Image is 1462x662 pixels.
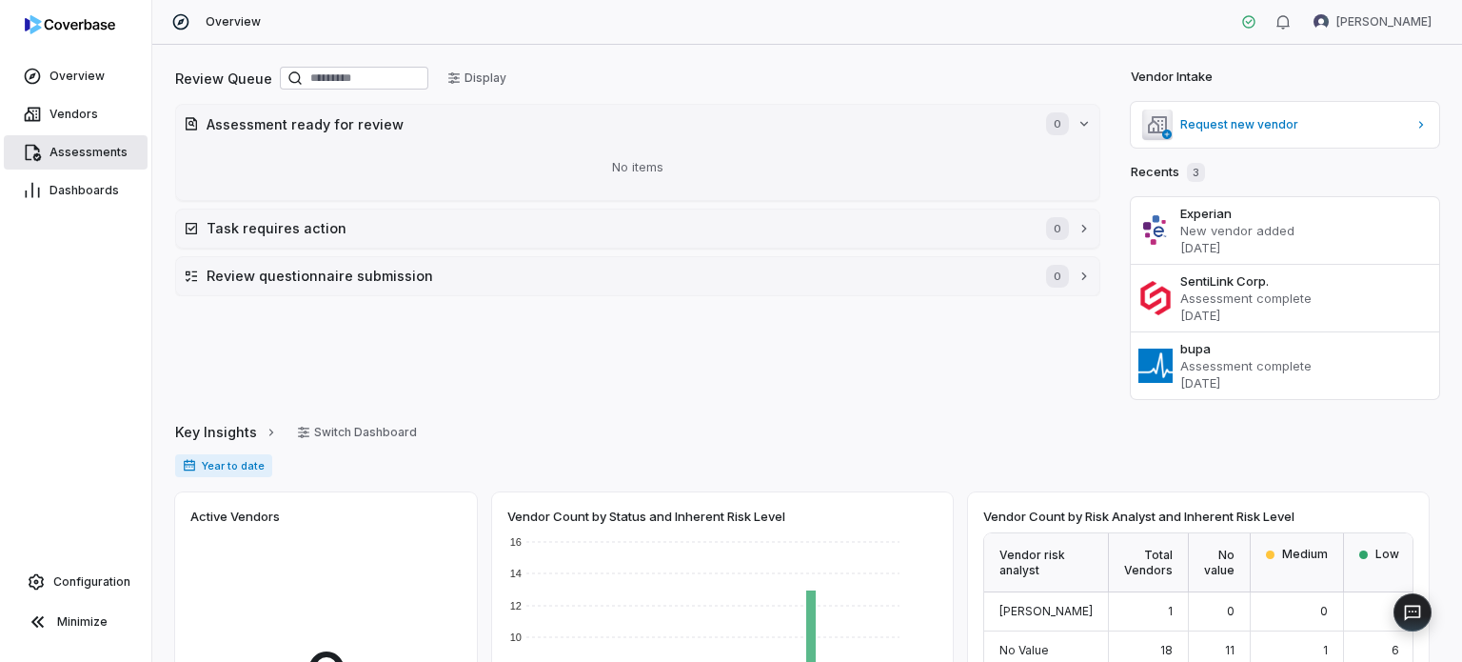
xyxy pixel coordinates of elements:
[175,454,272,477] span: Year to date
[176,210,1099,248] button: Task requires action0
[510,600,522,612] text: 12
[8,603,144,641] button: Minimize
[983,508,1294,525] span: Vendor Count by Risk Analyst and Inherent Risk Level
[4,173,148,208] a: Dashboards
[176,105,1099,143] button: Assessment ready for review0
[984,533,1109,592] div: Vendor risk analyst
[8,565,144,599] a: Configuration
[25,15,115,34] img: logo-D7KZi-bG.svg
[1225,643,1235,657] span: 11
[1131,68,1213,87] h2: Vendor Intake
[4,135,148,170] a: Assessments
[53,574,130,590] span: Configuration
[169,412,284,452] button: Key Insights
[1320,604,1328,618] span: 0
[1131,331,1439,399] a: bupaAssessment complete[DATE]
[1282,547,1328,562] span: Medium
[1180,374,1432,391] p: [DATE]
[1131,197,1439,264] a: ExperianNew vendor added[DATE]
[507,508,785,525] span: Vendor Count by Status and Inherent Risk Level
[207,114,1027,134] h2: Assessment ready for review
[1046,265,1069,288] span: 0
[207,218,1027,238] h2: Task requires action
[999,643,1049,657] span: No Value
[207,266,1027,286] h2: Review questionnaire submission
[57,614,108,630] span: Minimize
[1180,222,1432,239] p: New vendor added
[510,632,522,643] text: 10
[1180,117,1407,132] span: Request new vendor
[1180,357,1432,374] p: Assessment complete
[175,422,257,442] span: Key Insights
[286,418,428,447] button: Switch Dashboard
[49,107,98,122] span: Vendors
[175,412,278,452] a: Key Insights
[49,183,119,198] span: Dashboards
[999,604,1093,618] span: [PERSON_NAME]
[176,257,1099,295] button: Review questionnaire submission0
[1323,643,1328,657] span: 1
[1109,533,1189,592] div: Total Vendors
[175,69,272,89] h2: Review Queue
[183,459,196,472] svg: Date range for report
[1160,643,1173,657] span: 18
[1392,643,1399,657] span: 6
[1375,547,1399,562] span: Low
[1180,205,1432,222] h3: Experian
[206,14,261,30] span: Overview
[1131,264,1439,331] a: SentiLink Corp.Assessment complete[DATE]
[1046,217,1069,240] span: 0
[49,69,105,84] span: Overview
[1187,163,1205,182] span: 3
[1168,604,1173,618] span: 1
[1180,272,1432,290] h3: SentiLink Corp.
[510,536,522,548] text: 16
[1189,533,1251,592] div: No value
[1046,112,1069,135] span: 0
[190,508,280,525] span: Active Vendors
[1180,239,1432,256] p: [DATE]
[1314,14,1329,30] img: Felipe Bertho avatar
[1336,14,1432,30] span: [PERSON_NAME]
[1131,163,1205,182] h2: Recents
[1302,8,1443,36] button: Felipe Bertho avatar[PERSON_NAME]
[1180,290,1432,307] p: Assessment complete
[1180,307,1432,324] p: [DATE]
[510,568,522,579] text: 14
[49,145,128,160] span: Assessments
[1180,340,1432,357] h3: bupa
[1131,102,1439,148] a: Request new vendor
[1227,604,1235,618] span: 0
[4,97,148,131] a: Vendors
[4,59,148,93] a: Overview
[436,64,518,92] button: Display
[184,143,1092,192] div: No items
